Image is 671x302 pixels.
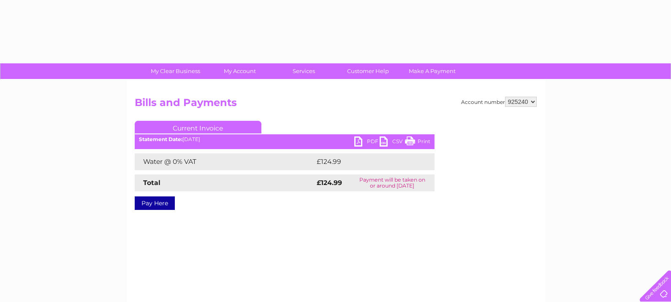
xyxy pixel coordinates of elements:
div: Account number [461,97,537,107]
a: Services [269,63,339,79]
a: CSV [380,136,405,149]
strong: Total [143,179,160,187]
a: Current Invoice [135,121,261,133]
b: Statement Date: [139,136,182,142]
strong: £124.99 [317,179,342,187]
a: My Account [205,63,274,79]
td: Payment will be taken on or around [DATE] [350,174,435,191]
a: Customer Help [333,63,403,79]
a: Print [405,136,430,149]
td: £124.99 [315,153,419,170]
a: PDF [354,136,380,149]
a: Pay Here [135,196,175,210]
td: Water @ 0% VAT [135,153,315,170]
div: [DATE] [135,136,435,142]
h2: Bills and Payments [135,97,537,113]
a: My Clear Business [141,63,210,79]
a: Make A Payment [397,63,467,79]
